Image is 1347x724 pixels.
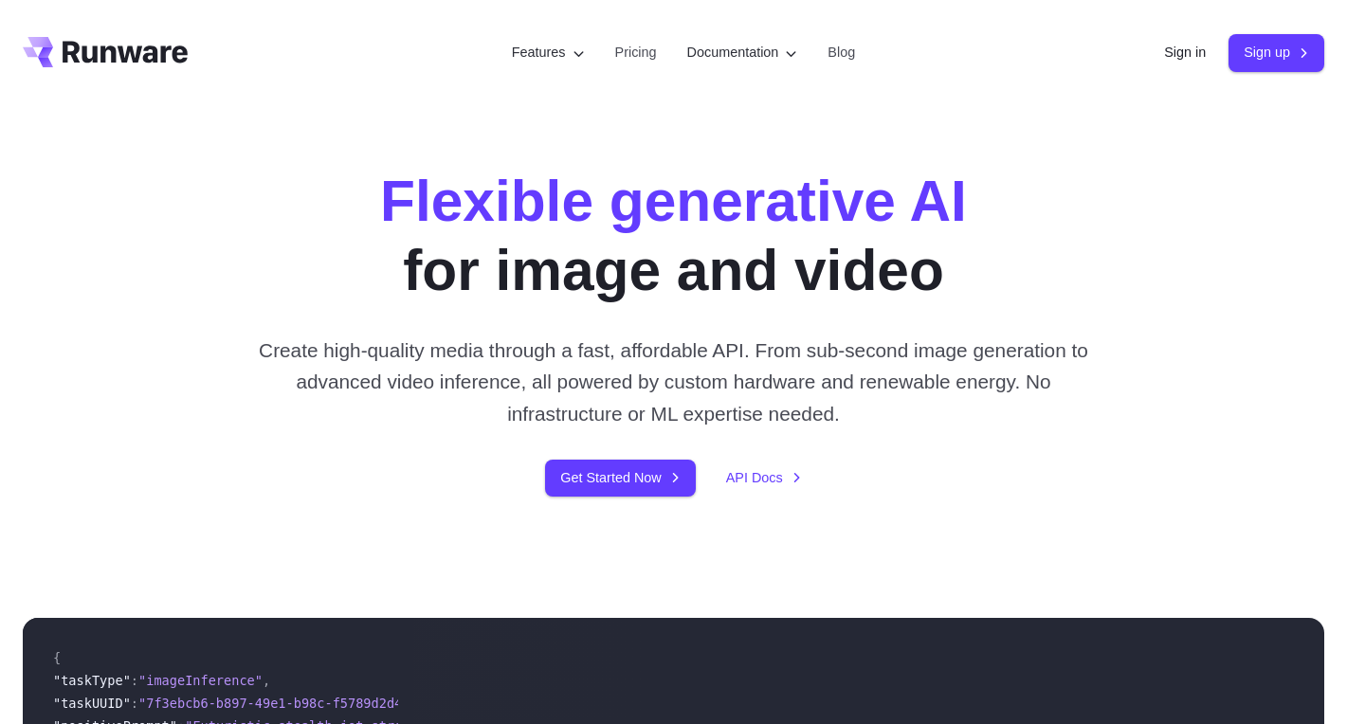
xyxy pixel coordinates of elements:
a: Sign in [1164,42,1206,63]
a: Blog [828,42,855,63]
span: "imageInference" [138,673,263,688]
a: Sign up [1229,34,1324,71]
a: Pricing [615,42,657,63]
span: "taskUUID" [53,696,131,711]
span: : [131,696,138,711]
span: { [53,650,61,665]
a: Go to / [23,37,188,67]
label: Documentation [687,42,798,63]
span: , [263,673,270,688]
p: Create high-quality media through a fast, affordable API. From sub-second image generation to adv... [257,335,1090,429]
label: Features [512,42,585,63]
span: "taskType" [53,673,131,688]
strong: Flexible generative AI [380,169,967,233]
span: "7f3ebcb6-b897-49e1-b98c-f5789d2d40d7" [138,696,433,711]
h1: for image and video [380,167,967,304]
a: Get Started Now [545,460,695,497]
span: : [131,673,138,688]
a: API Docs [726,467,802,489]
